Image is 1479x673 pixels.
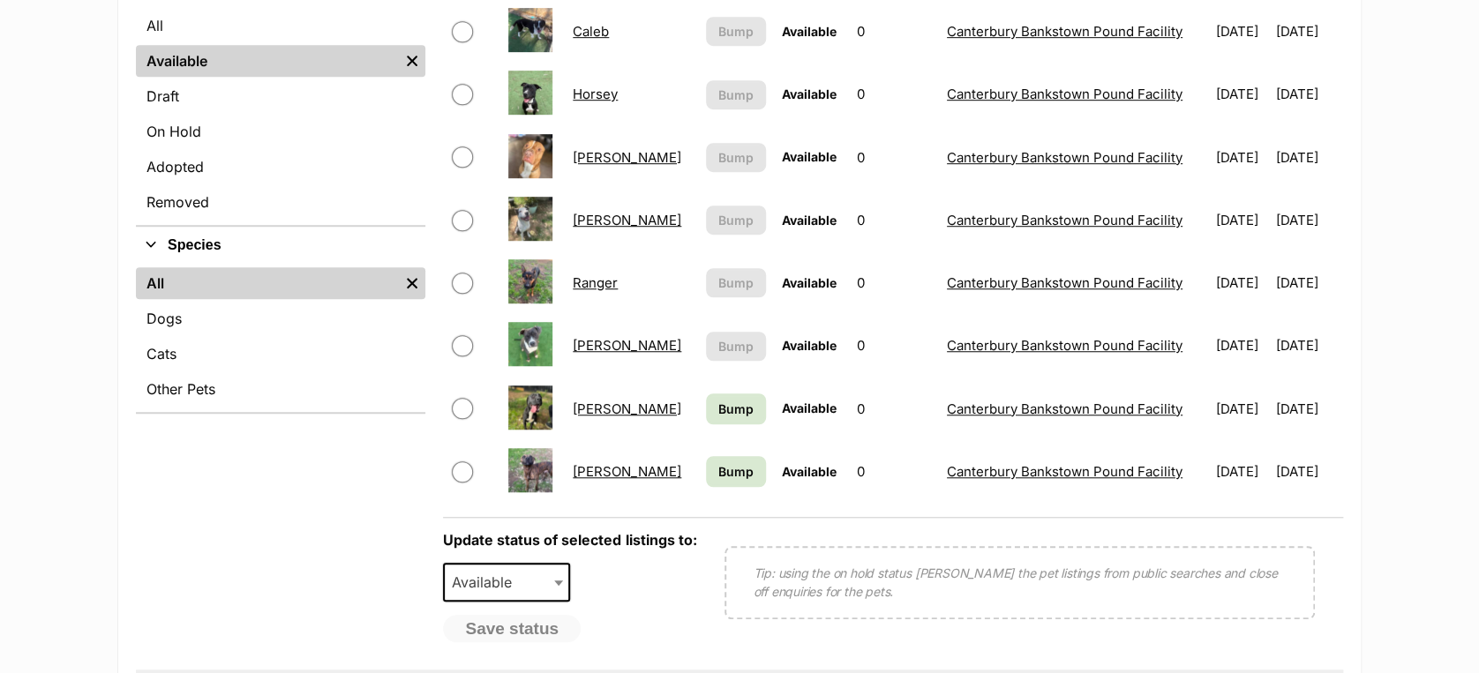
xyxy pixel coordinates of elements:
[782,86,837,101] span: Available
[136,45,399,77] a: Available
[1276,315,1341,376] td: [DATE]
[1276,441,1341,502] td: [DATE]
[706,17,766,46] button: Bump
[753,564,1287,601] p: Tip: using the on hold status [PERSON_NAME] the pet listings from public searches and close off e...
[1276,1,1341,62] td: [DATE]
[573,23,609,40] a: Caleb
[136,10,425,41] a: All
[573,149,681,166] a: [PERSON_NAME]
[706,456,766,487] a: Bump
[718,273,754,292] span: Bump
[136,303,425,334] a: Dogs
[782,338,837,353] span: Available
[850,315,938,376] td: 0
[443,531,696,549] label: Update status of selected listings to:
[573,212,681,228] a: [PERSON_NAME]
[1209,378,1274,439] td: [DATE]
[850,1,938,62] td: 0
[947,149,1182,166] a: Canterbury Bankstown Pound Facility
[573,337,681,354] a: [PERSON_NAME]
[573,400,681,417] a: [PERSON_NAME]
[399,45,425,77] a: Remove filter
[718,86,754,104] span: Bump
[850,190,938,251] td: 0
[136,116,425,147] a: On Hold
[947,400,1182,417] a: Canterbury Bankstown Pound Facility
[706,393,766,424] a: Bump
[136,338,425,370] a: Cats
[782,24,837,39] span: Available
[947,463,1182,480] a: Canterbury Bankstown Pound Facility
[718,22,754,41] span: Bump
[136,6,425,225] div: Status
[782,400,837,415] span: Available
[850,252,938,313] td: 0
[947,337,1182,354] a: Canterbury Bankstown Pound Facility
[136,186,425,218] a: Removed
[706,143,766,172] button: Bump
[947,86,1182,102] a: Canterbury Bankstown Pound Facility
[947,23,1182,40] a: Canterbury Bankstown Pound Facility
[706,80,766,109] button: Bump
[1276,127,1341,188] td: [DATE]
[136,80,425,112] a: Draft
[850,64,938,124] td: 0
[573,86,618,102] a: Horsey
[1209,1,1274,62] td: [DATE]
[718,148,754,167] span: Bump
[443,615,581,643] button: Save status
[947,212,1182,228] a: Canterbury Bankstown Pound Facility
[136,373,425,405] a: Other Pets
[947,274,1182,291] a: Canterbury Bankstown Pound Facility
[718,400,754,418] span: Bump
[850,127,938,188] td: 0
[850,441,938,502] td: 0
[782,213,837,228] span: Available
[1276,190,1341,251] td: [DATE]
[399,267,425,299] a: Remove filter
[1276,252,1341,313] td: [DATE]
[136,267,399,299] a: All
[718,337,754,355] span: Bump
[718,211,754,229] span: Bump
[443,563,570,602] span: Available
[782,464,837,479] span: Available
[1209,441,1274,502] td: [DATE]
[573,463,681,480] a: [PERSON_NAME]
[136,234,425,257] button: Species
[1276,64,1341,124] td: [DATE]
[706,268,766,297] button: Bump
[782,149,837,164] span: Available
[1209,64,1274,124] td: [DATE]
[136,264,425,412] div: Species
[1209,252,1274,313] td: [DATE]
[136,151,425,183] a: Adopted
[850,378,938,439] td: 0
[1209,190,1274,251] td: [DATE]
[445,570,529,594] span: Available
[573,274,618,291] a: Ranger
[1276,378,1341,439] td: [DATE]
[1209,127,1274,188] td: [DATE]
[718,462,754,481] span: Bump
[782,275,837,290] span: Available
[1209,315,1274,376] td: [DATE]
[706,206,766,235] button: Bump
[706,332,766,361] button: Bump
